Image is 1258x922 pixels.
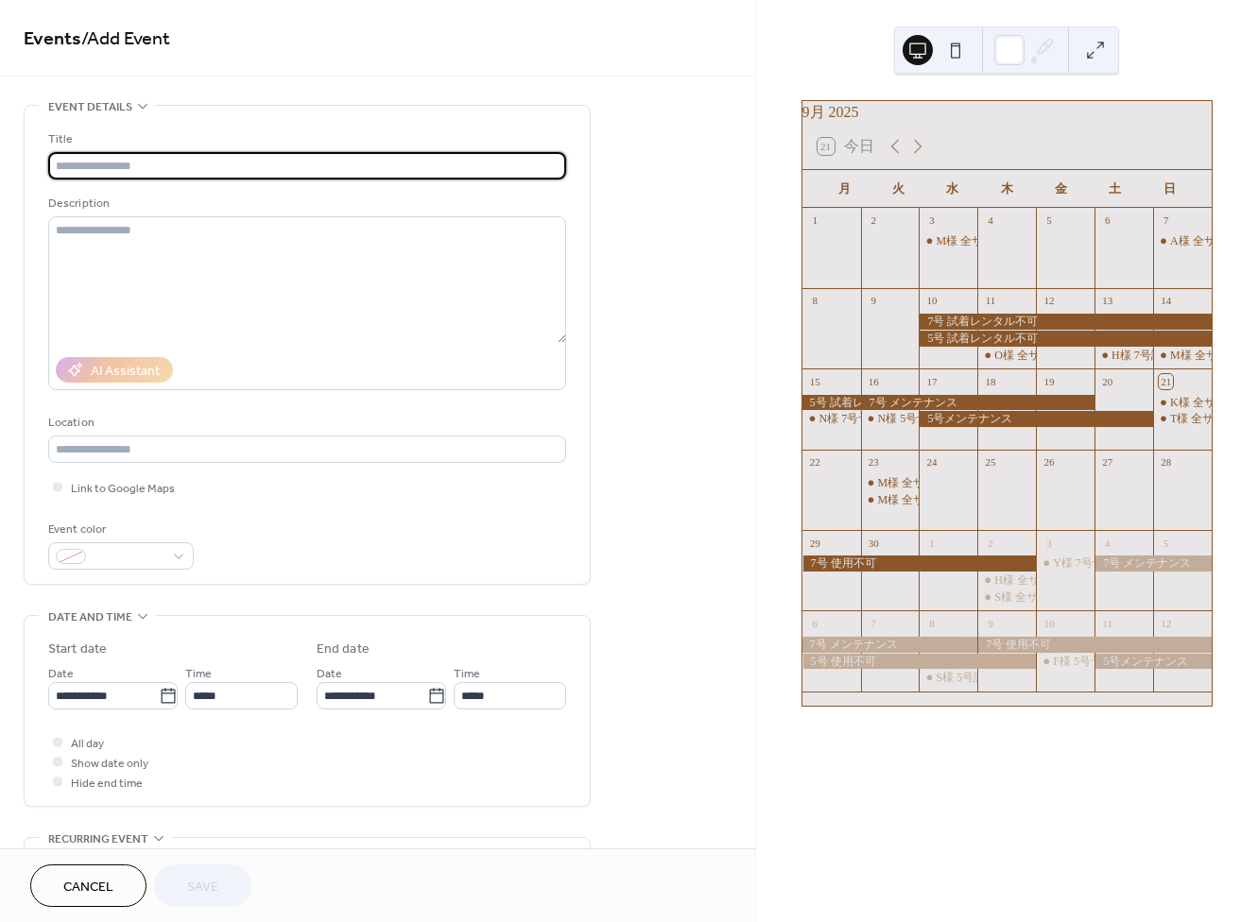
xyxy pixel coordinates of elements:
div: 5 [1159,536,1173,550]
div: 27 [1100,455,1114,470]
div: H様 7号試着 [1094,348,1153,364]
div: A様 全サイズ予約 [1153,233,1212,249]
div: 7号 使用不可 [977,637,1212,653]
div: M様 全サイズ試着 [861,475,920,491]
span: Date [317,664,342,684]
div: Y様 7号予約 [1053,555,1115,572]
div: 7号 メンテナンス [802,637,978,653]
span: Event details [48,97,132,117]
div: Start date [48,640,107,659]
div: M様 全サイズ予約 [919,233,977,249]
div: M様 全サイズ試着 [877,492,970,508]
div: M様 全サイズ試着 [877,475,970,491]
div: 8 [808,294,822,308]
div: 7号 メンテナンス [1094,555,1212,572]
div: 12 [1159,616,1173,630]
div: 16 [867,374,881,388]
span: Show date only [71,754,148,774]
div: 9 [983,616,997,630]
div: End date [317,640,370,659]
span: Hide end time [71,774,143,794]
div: 土 [1088,170,1142,208]
div: Description [48,194,562,213]
span: Time [454,664,480,684]
div: 7号 試着レンタル不可 [919,314,1212,330]
div: 12 [1042,294,1056,308]
div: S様 全サイズ試着 [977,589,1036,606]
div: 11 [1100,616,1114,630]
div: 3 [924,213,939,228]
div: N様 7号予約 [802,411,861,427]
div: 水 [925,170,979,208]
div: M様 全サイズ予約 [1153,348,1212,364]
div: Location [48,413,562,433]
button: Cancel [30,864,146,907]
div: 2 [983,536,997,550]
div: 日 [1143,170,1197,208]
div: N様 7号予約 [819,411,882,427]
div: N様 5号予約 [861,411,920,427]
span: Recurring event [48,829,148,849]
div: 18 [983,374,997,388]
div: 11 [983,294,997,308]
div: 15 [808,374,822,388]
div: T様 全サイズ試着 [1153,411,1212,427]
a: Events [24,21,81,58]
div: 5号 試着レンタル不可 [919,331,1212,347]
div: 7 [867,616,881,630]
span: / Add Event [81,21,170,58]
div: 火 [871,170,925,208]
div: 17 [924,374,939,388]
div: K様 全サイズ予約 [1153,395,1212,411]
div: 7 [1159,213,1173,228]
div: 13 [1100,294,1114,308]
div: H様 全サイズ試着 [994,572,1085,589]
div: 23 [867,455,881,470]
div: M様 全サイズ予約 [936,233,1028,249]
div: F様 5号予約 [1053,654,1113,670]
div: 24 [924,455,939,470]
div: 22 [808,455,822,470]
div: N様 5号予約 [877,411,939,427]
div: 7号 使用不可 [802,555,1037,572]
div: S様 5号試着 [919,670,977,686]
div: 5号 使用不可 [802,654,1037,670]
div: 30 [867,536,881,550]
div: 14 [1159,294,1173,308]
div: 4 [1100,536,1114,550]
div: 木 [980,170,1034,208]
div: 25 [983,455,997,470]
div: 4 [983,213,997,228]
span: Date [48,664,74,684]
span: Link to Google Maps [71,479,175,499]
span: Time [185,664,212,684]
div: 6 [808,616,822,630]
div: 29 [808,536,822,550]
div: S様 全サイズ試着 [994,589,1083,606]
div: 6 [1100,213,1114,228]
div: O様 全サイズ予約 [994,348,1085,364]
div: 1 [924,536,939,550]
div: 9月 2025 [802,101,1212,124]
div: 26 [1042,455,1056,470]
div: 28 [1159,455,1173,470]
div: H様 7号試着 [1112,348,1174,364]
div: 19 [1042,374,1056,388]
div: 5号メンテナンス [1094,654,1212,670]
div: F様 5号予約 [1036,654,1094,670]
div: 10 [1042,616,1056,630]
div: M様 全サイズ試着 [861,492,920,508]
div: 3 [1042,536,1056,550]
div: 金 [1034,170,1088,208]
span: All day [71,734,104,754]
div: 5号メンテナンス [919,411,1153,427]
div: O様 全サイズ予約 [977,348,1036,364]
div: 1 [808,213,822,228]
span: Cancel [63,878,113,897]
div: 月 [818,170,871,208]
span: Date and time [48,607,132,627]
div: 5号 試着レンタル不可 [802,395,861,411]
div: 9 [867,294,881,308]
div: 10 [924,294,939,308]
